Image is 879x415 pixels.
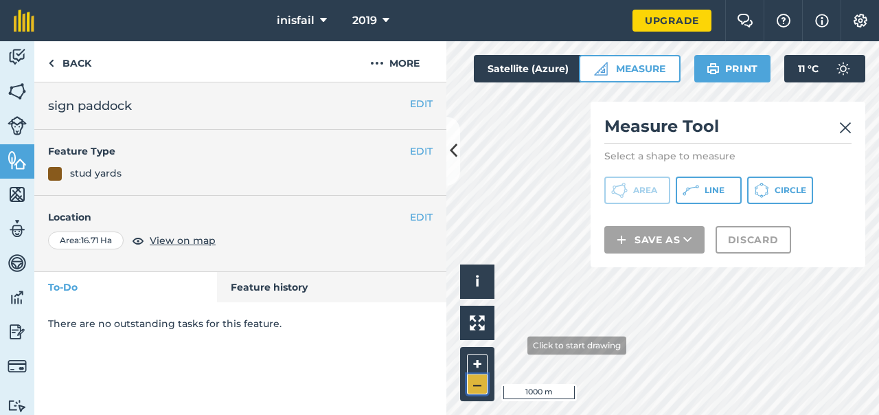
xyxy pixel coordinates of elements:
[839,120,852,136] img: svg+xml;base64,PHN2ZyB4bWxucz0iaHR0cDovL3d3dy53My5vcmcvMjAwMC9zdmciIHdpZHRoPSIyMiIgaGVpZ2h0PSIzMC...
[8,116,27,135] img: svg+xml;base64,PD94bWwgdmVyc2lvbj0iMS4wIiBlbmNvZGluZz0idXRmLTgiPz4KPCEtLSBHZW5lcmF0b3I6IEFkb2JlIE...
[217,272,447,302] a: Feature history
[747,177,813,204] button: Circle
[467,354,488,374] button: +
[8,81,27,102] img: svg+xml;base64,PHN2ZyB4bWxucz0iaHR0cDovL3d3dy53My5vcmcvMjAwMC9zdmciIHdpZHRoPSI1NiIgaGVpZ2h0PSI2MC...
[8,357,27,376] img: svg+xml;base64,PD94bWwgdmVyc2lvbj0iMS4wIiBlbmNvZGluZz0idXRmLTgiPz4KPCEtLSBHZW5lcmF0b3I6IEFkb2JlIE...
[14,10,34,32] img: fieldmargin Logo
[775,185,806,196] span: Circle
[48,55,54,71] img: svg+xml;base64,PHN2ZyB4bWxucz0iaHR0cDovL3d3dy53My5vcmcvMjAwMC9zdmciIHdpZHRoPSI5IiBoZWlnaHQ9IjI0Ii...
[410,144,433,159] button: EDIT
[633,185,657,196] span: Area
[8,287,27,308] img: svg+xml;base64,PD94bWwgdmVyc2lvbj0iMS4wIiBlbmNvZGluZz0idXRmLTgiPz4KPCEtLSBHZW5lcmF0b3I6IEFkb2JlIE...
[594,62,608,76] img: Ruler icon
[798,55,819,82] span: 11 ° C
[410,210,433,225] button: EDIT
[352,12,377,29] span: 2019
[737,14,753,27] img: Two speech bubbles overlapping with the left bubble in the forefront
[467,374,488,394] button: –
[676,177,742,204] button: Line
[579,55,681,82] button: Measure
[604,115,852,144] h2: Measure Tool
[716,226,791,254] button: Discard
[132,232,144,249] img: svg+xml;base64,PHN2ZyB4bWxucz0iaHR0cDovL3d3dy53My5vcmcvMjAwMC9zdmciIHdpZHRoPSIxOCIgaGVpZ2h0PSIyNC...
[604,177,670,204] button: Area
[460,265,494,299] button: i
[617,232,626,248] img: svg+xml;base64,PHN2ZyB4bWxucz0iaHR0cDovL3d3dy53My5vcmcvMjAwMC9zdmciIHdpZHRoPSIxNCIgaGVpZ2h0PSIyNC...
[277,12,315,29] span: inisfail
[474,55,606,82] button: Satellite (Azure)
[8,322,27,342] img: svg+xml;base64,PD94bWwgdmVyc2lvbj0iMS4wIiBlbmNvZGluZz0idXRmLTgiPz4KPCEtLSBHZW5lcmF0b3I6IEFkb2JlIE...
[852,14,869,27] img: A cog icon
[8,184,27,205] img: svg+xml;base64,PHN2ZyB4bWxucz0iaHR0cDovL3d3dy53My5vcmcvMjAwMC9zdmciIHdpZHRoPSI1NiIgaGVpZ2h0PSI2MC...
[705,185,724,196] span: Line
[8,399,27,412] img: svg+xml;base64,PD94bWwgdmVyc2lvbj0iMS4wIiBlbmNvZGluZz0idXRmLTgiPz4KPCEtLSBHZW5lcmF0b3I6IEFkb2JlIE...
[707,60,720,77] img: svg+xml;base64,PHN2ZyB4bWxucz0iaHR0cDovL3d3dy53My5vcmcvMjAwMC9zdmciIHdpZHRoPSIxOSIgaGVpZ2h0PSIyNC...
[604,149,852,163] p: Select a shape to measure
[8,150,27,170] img: svg+xml;base64,PHN2ZyB4bWxucz0iaHR0cDovL3d3dy53My5vcmcvMjAwMC9zdmciIHdpZHRoPSI1NiIgaGVpZ2h0PSI2MC...
[830,55,857,82] img: svg+xml;base64,PD94bWwgdmVyc2lvbj0iMS4wIiBlbmNvZGluZz0idXRmLTgiPz4KPCEtLSBHZW5lcmF0b3I6IEFkb2JlIE...
[632,10,711,32] a: Upgrade
[48,316,433,331] p: There are no outstanding tasks for this feature.
[8,218,27,239] img: svg+xml;base64,PD94bWwgdmVyc2lvbj0iMS4wIiBlbmNvZGluZz0idXRmLTgiPz4KPCEtLSBHZW5lcmF0b3I6IEFkb2JlIE...
[343,41,446,82] button: More
[150,233,216,248] span: View on map
[470,315,485,330] img: Four arrows, one pointing top left, one top right, one bottom right and the last bottom left
[48,96,433,115] h2: sign paddock
[475,273,479,290] span: i
[815,12,829,29] img: svg+xml;base64,PHN2ZyB4bWxucz0iaHR0cDovL3d3dy53My5vcmcvMjAwMC9zdmciIHdpZHRoPSIxNyIgaGVpZ2h0PSIxNy...
[410,96,433,111] button: EDIT
[527,336,626,355] div: Click to start drawing
[34,41,105,82] a: Back
[132,232,216,249] button: View on map
[370,55,384,71] img: svg+xml;base64,PHN2ZyB4bWxucz0iaHR0cDovL3d3dy53My5vcmcvMjAwMC9zdmciIHdpZHRoPSIyMCIgaGVpZ2h0PSIyNC...
[8,253,27,273] img: svg+xml;base64,PD94bWwgdmVyc2lvbj0iMS4wIiBlbmNvZGluZz0idXRmLTgiPz4KPCEtLSBHZW5lcmF0b3I6IEFkb2JlIE...
[694,55,771,82] button: Print
[8,47,27,67] img: svg+xml;base64,PD94bWwgdmVyc2lvbj0iMS4wIiBlbmNvZGluZz0idXRmLTgiPz4KPCEtLSBHZW5lcmF0b3I6IEFkb2JlIE...
[34,272,217,302] a: To-Do
[70,166,122,181] div: stud yards
[775,14,792,27] img: A question mark icon
[48,144,410,159] h4: Feature Type
[784,55,865,82] button: 11 °C
[604,226,705,254] button: Save as
[48,210,433,225] h4: Location
[48,232,124,249] div: Area : 16.71 Ha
